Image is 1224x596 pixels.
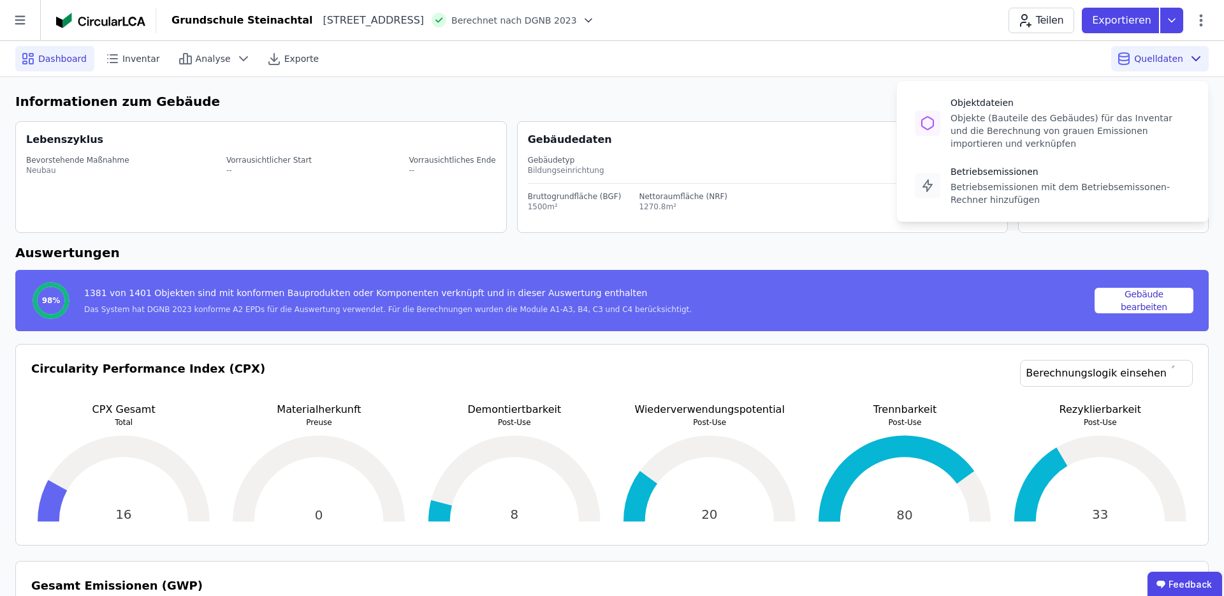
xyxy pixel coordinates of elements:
[528,165,998,175] div: Bildungseinrichtung
[1092,13,1154,28] p: Exportieren
[56,13,145,28] img: Concular
[196,52,231,65] span: Analyse
[226,155,312,165] div: Vorrausichtlicher Start
[528,191,622,202] div: Bruttogrundfläche (BGF)
[951,112,1190,150] div: Objekte (Bauteile des Gebäudes) für das Inventar und die Berechnung von grauen Emissionen importi...
[1020,360,1193,387] a: Berechnungslogik einsehen
[31,417,216,428] p: Total
[422,417,607,428] p: Post-Use
[1008,402,1193,417] p: Rezyklierbarkeit
[26,132,103,147] div: Lebenszyklus
[15,92,1209,111] h6: Informationen zum Gebäude
[84,287,692,304] div: 1381 von 1401 Objekten sind mit konformen Bauprodukten oder Komponenten verknüpft und in dieser A...
[38,52,87,65] span: Dashboard
[26,155,129,165] div: Bevorstehende Maßnahme
[812,402,997,417] p: Trennbarkeit
[284,52,319,65] span: Exporte
[528,132,1008,147] div: Gebäudedaten
[42,295,61,306] span: 98%
[1134,52,1183,65] span: Quelldaten
[31,577,1193,595] h3: Gesamt Emissionen (GWP)
[312,13,424,28] div: [STREET_ADDRESS]
[1095,288,1193,313] button: Gebäude bearbeiten
[226,165,312,175] div: --
[226,402,411,417] p: Materialherkunft
[31,402,216,417] p: CPX Gesamt
[812,417,997,428] p: Post-Use
[617,402,802,417] p: Wiederverwendungspotential
[15,243,1209,262] h6: Auswertungen
[951,96,1190,109] div: Objektdateien
[409,155,495,165] div: Vorrausichtliches Ende
[409,165,495,175] div: --
[31,360,265,402] h3: Circularity Performance Index (CPX)
[951,181,1190,206] div: Betriebsemissionen mit dem Betriebsemissonen-Rechner hinzufügen
[617,417,802,428] p: Post-Use
[226,417,411,428] p: Preuse
[422,402,607,417] p: Demontiertbarkeit
[639,202,727,212] div: 1270.8m²
[639,191,727,202] div: Nettoraumfläche (NRF)
[171,13,312,28] div: Grundschule Steinachtal
[451,14,577,27] span: Berechnet nach DGNB 2023
[528,202,622,212] div: 1500m²
[528,155,998,165] div: Gebäudetyp
[1008,417,1193,428] p: Post-Use
[26,165,129,175] div: Neubau
[122,52,160,65] span: Inventar
[84,304,692,315] div: Das System hat DGNB 2023 konforme A2 EPDs für die Auswertung verwendet. Für die Berechnungen wurd...
[1009,8,1074,33] button: Teilen
[951,165,1190,178] div: Betriebsemissionen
